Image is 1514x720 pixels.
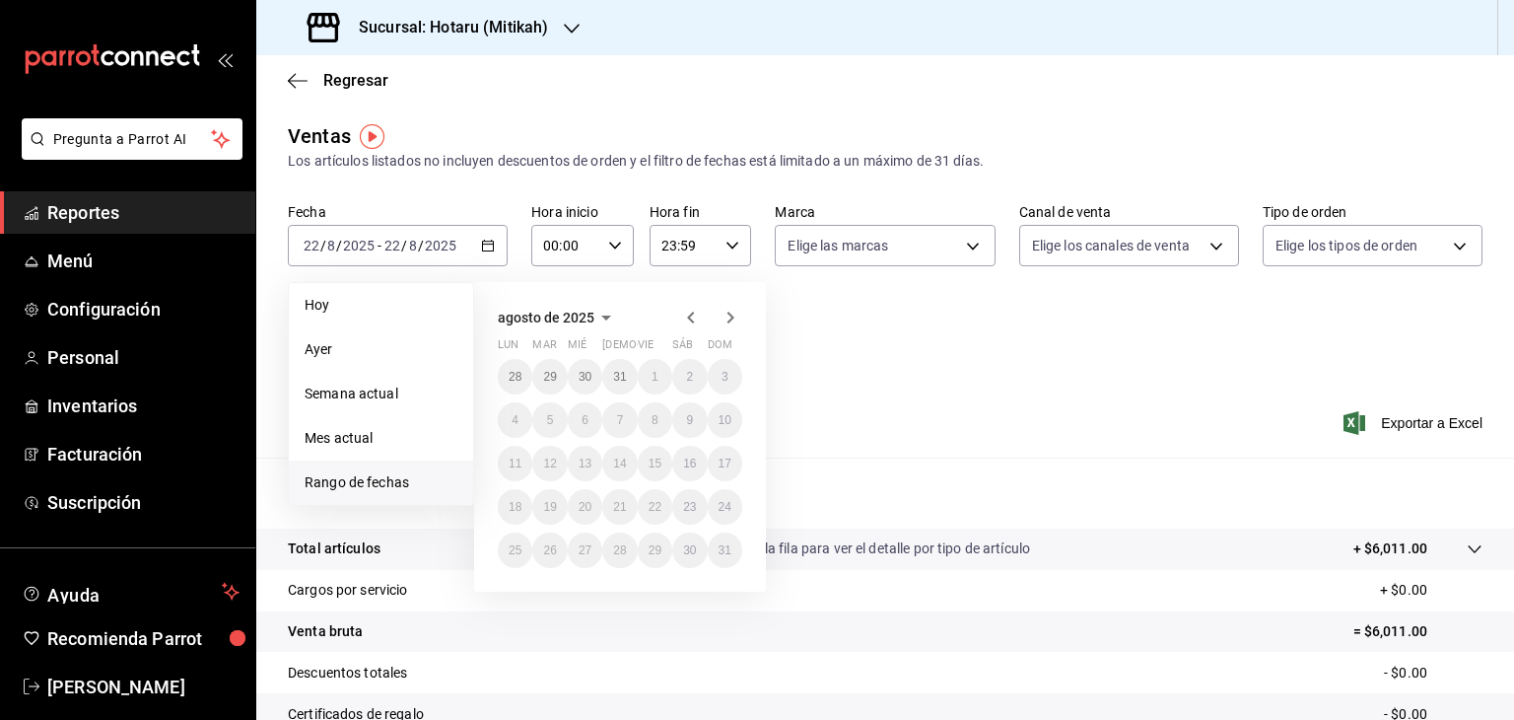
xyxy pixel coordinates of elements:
abbr: 28 de julio de 2025 [509,370,521,384]
p: Total artículos [288,539,380,559]
span: Rango de fechas [305,472,457,493]
abbr: 25 de agosto de 2025 [509,543,521,557]
abbr: 4 de agosto de 2025 [512,413,518,427]
p: Descuentos totales [288,663,407,684]
button: 1 de agosto de 2025 [638,359,672,395]
span: Elige las marcas [788,236,888,255]
span: Ayuda [47,580,214,604]
abbr: 16 de agosto de 2025 [683,457,696,470]
button: 25 de agosto de 2025 [498,533,532,568]
button: 22 de agosto de 2025 [638,489,672,525]
button: 17 de agosto de 2025 [708,446,742,481]
p: Da clic en la fila para ver el detalle por tipo de artículo [703,539,1030,559]
span: Reportes [47,199,240,226]
p: Cargos por servicio [288,580,408,601]
input: -- [383,238,401,253]
abbr: 20 de agosto de 2025 [579,500,591,514]
abbr: viernes [638,338,654,359]
span: / [401,238,407,253]
abbr: 18 de agosto de 2025 [509,500,521,514]
button: 9 de agosto de 2025 [672,402,707,438]
p: + $6,011.00 [1353,539,1427,559]
button: 12 de agosto de 2025 [532,446,567,481]
span: Elige los tipos de orden [1275,236,1417,255]
button: 8 de agosto de 2025 [638,402,672,438]
p: + $0.00 [1380,580,1482,601]
button: 23 de agosto de 2025 [672,489,707,525]
button: 7 de agosto de 2025 [602,402,637,438]
span: [PERSON_NAME] [47,674,240,700]
span: Semana actual [305,384,457,404]
button: 21 de agosto de 2025 [602,489,637,525]
abbr: 28 de agosto de 2025 [613,543,626,557]
abbr: 3 de agosto de 2025 [722,370,728,384]
button: 3 de agosto de 2025 [708,359,742,395]
button: 31 de agosto de 2025 [708,533,742,568]
span: Pregunta a Parrot AI [53,129,212,150]
p: Venta bruta [288,621,363,642]
input: ---- [342,238,376,253]
span: Inventarios [47,393,240,419]
span: Recomienda Parrot [47,625,240,652]
span: Personal [47,344,240,371]
abbr: 27 de agosto de 2025 [579,543,591,557]
button: 24 de agosto de 2025 [708,489,742,525]
input: -- [303,238,320,253]
abbr: domingo [708,338,732,359]
abbr: 2 de agosto de 2025 [686,370,693,384]
abbr: 14 de agosto de 2025 [613,457,626,470]
p: = $6,011.00 [1353,621,1482,642]
abbr: 13 de agosto de 2025 [579,457,591,470]
span: Facturación [47,441,240,468]
span: - [378,238,381,253]
button: 19 de agosto de 2025 [532,489,567,525]
label: Hora inicio [531,205,634,219]
span: / [418,238,424,253]
abbr: 17 de agosto de 2025 [719,457,731,470]
label: Fecha [288,205,508,219]
abbr: 29 de julio de 2025 [543,370,556,384]
span: Hoy [305,295,457,316]
abbr: miércoles [568,338,586,359]
span: Exportar a Excel [1347,411,1482,435]
label: Hora fin [650,205,752,219]
abbr: 6 de agosto de 2025 [582,413,588,427]
abbr: 30 de julio de 2025 [579,370,591,384]
div: Los artículos listados no incluyen descuentos de orden y el filtro de fechas está limitado a un m... [288,151,1482,172]
abbr: 30 de agosto de 2025 [683,543,696,557]
abbr: 26 de agosto de 2025 [543,543,556,557]
span: Regresar [323,71,388,90]
button: 29 de agosto de 2025 [638,533,672,568]
span: Menú [47,248,240,274]
abbr: 1 de agosto de 2025 [652,370,658,384]
input: -- [408,238,418,253]
abbr: 9 de agosto de 2025 [686,413,693,427]
abbr: 23 de agosto de 2025 [683,500,696,514]
span: agosto de 2025 [498,310,594,325]
h3: Sucursal: Hotaru (Mitikah) [343,16,548,39]
abbr: 21 de agosto de 2025 [613,500,626,514]
p: Resumen [288,481,1482,505]
button: 30 de agosto de 2025 [672,533,707,568]
abbr: 31 de agosto de 2025 [719,543,731,557]
abbr: 31 de julio de 2025 [613,370,626,384]
label: Canal de venta [1019,205,1239,219]
abbr: martes [532,338,556,359]
abbr: 7 de agosto de 2025 [617,413,624,427]
span: Ayer [305,339,457,360]
button: 6 de agosto de 2025 [568,402,602,438]
abbr: 19 de agosto de 2025 [543,500,556,514]
div: Ventas [288,121,351,151]
abbr: sábado [672,338,693,359]
abbr: 11 de agosto de 2025 [509,457,521,470]
img: Tooltip marker [360,124,384,149]
button: 30 de julio de 2025 [568,359,602,395]
button: 10 de agosto de 2025 [708,402,742,438]
span: Elige los canales de venta [1032,236,1190,255]
button: open_drawer_menu [217,51,233,67]
abbr: 15 de agosto de 2025 [649,457,661,470]
abbr: 12 de agosto de 2025 [543,457,556,470]
abbr: lunes [498,338,518,359]
span: Suscripción [47,489,240,516]
button: 29 de julio de 2025 [532,359,567,395]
